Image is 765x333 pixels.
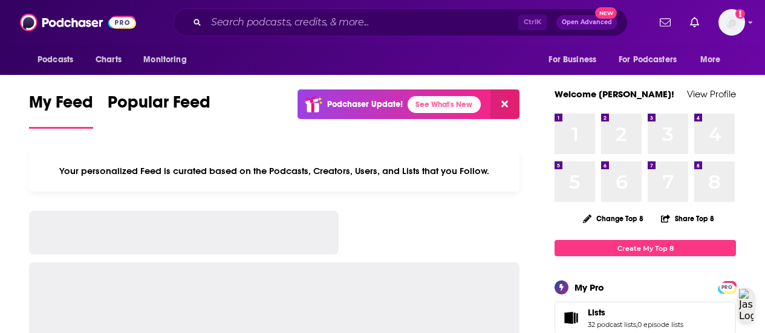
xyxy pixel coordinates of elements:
[408,96,481,113] a: See What's New
[327,99,403,109] p: Podchaser Update!
[611,48,694,71] button: open menu
[108,92,210,129] a: Popular Feed
[549,51,596,68] span: For Business
[575,282,604,293] div: My Pro
[735,9,745,19] svg: Add a profile image
[685,12,704,33] a: Show notifications dropdown
[518,15,547,30] span: Ctrl K
[29,92,93,120] span: My Feed
[660,207,715,230] button: Share Top 8
[718,9,745,36] img: User Profile
[559,309,583,326] a: Lists
[562,19,612,25] span: Open Advanced
[29,48,89,71] button: open menu
[88,48,129,71] a: Charts
[718,9,745,36] button: Show profile menu
[29,92,93,129] a: My Feed
[687,88,736,100] a: View Profile
[588,307,683,318] a: Lists
[29,150,519,192] div: Your personalized Feed is curated based on the Podcasts, Creators, Users, and Lists that you Follow.
[20,11,136,34] img: Podchaser - Follow, Share and Rate Podcasts
[588,307,605,318] span: Lists
[700,51,721,68] span: More
[595,7,617,19] span: New
[718,9,745,36] span: Logged in as RebRoz5
[555,88,674,100] a: Welcome [PERSON_NAME]!
[576,211,651,226] button: Change Top 8
[108,92,210,120] span: Popular Feed
[636,320,637,329] span: ,
[96,51,122,68] span: Charts
[173,8,628,36] div: Search podcasts, credits, & more...
[135,48,202,71] button: open menu
[556,15,617,30] button: Open AdvancedNew
[637,320,683,329] a: 0 episode lists
[143,51,186,68] span: Monitoring
[206,13,518,32] input: Search podcasts, credits, & more...
[588,320,636,329] a: 32 podcast lists
[720,283,734,292] span: PRO
[692,48,736,71] button: open menu
[555,240,736,256] a: Create My Top 8
[619,51,677,68] span: For Podcasters
[655,12,675,33] a: Show notifications dropdown
[720,282,734,291] a: PRO
[540,48,611,71] button: open menu
[37,51,73,68] span: Podcasts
